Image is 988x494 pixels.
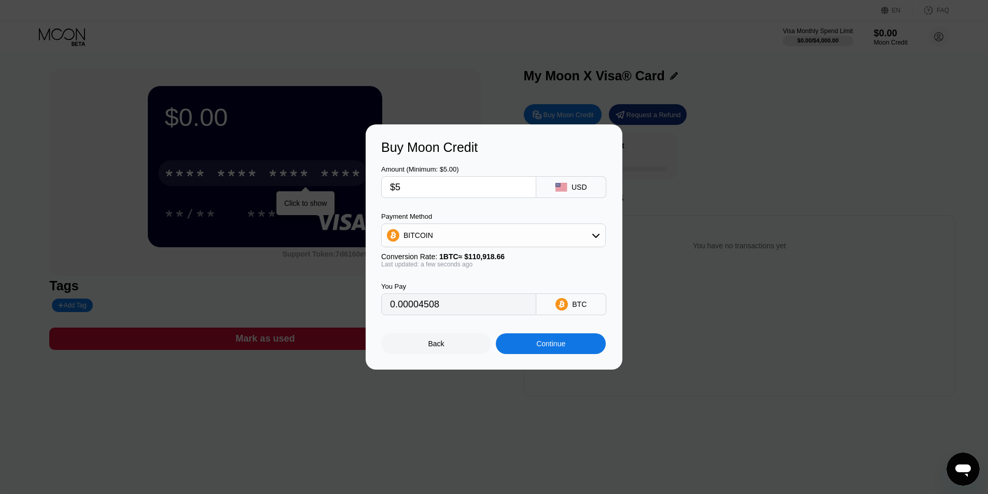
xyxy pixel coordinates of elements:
[381,165,536,173] div: Amount (Minimum: $5.00)
[381,140,607,155] div: Buy Moon Credit
[381,261,606,268] div: Last updated: a few seconds ago
[381,252,606,261] div: Conversion Rate:
[381,213,606,220] div: Payment Method
[572,183,587,191] div: USD
[496,333,606,354] div: Continue
[428,340,444,348] div: Back
[947,453,980,486] iframe: Button to launch messaging window
[439,252,505,261] span: 1 BTC ≈ $110,918.66
[381,283,536,290] div: You Pay
[382,225,605,246] div: BITCOIN
[390,177,527,197] input: $0.00
[381,333,491,354] div: Back
[536,340,565,348] div: Continue
[572,300,587,308] div: BTC
[403,231,433,239] div: BITCOIN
